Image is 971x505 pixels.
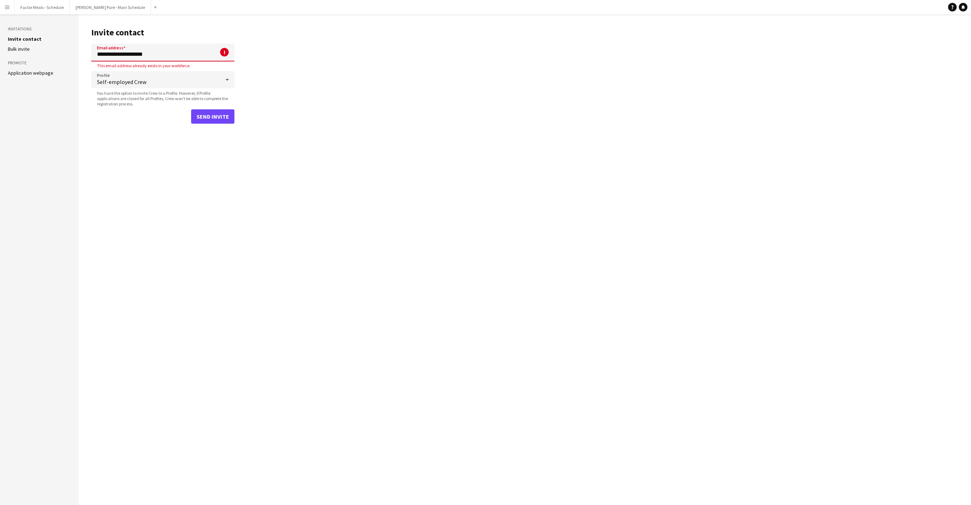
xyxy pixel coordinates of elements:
a: Bulk invite [8,46,30,52]
span: This email address already exists in your workforce. [91,63,196,68]
h1: Invite contact [91,27,234,38]
button: Send invite [191,109,234,124]
span: You have the option to invite Crew to a Profile. However, if Profile applications are closed for ... [91,90,234,107]
h3: Promote [8,60,71,66]
h3: Invitations [8,26,71,32]
button: Factor Meals - Schedule [15,0,70,14]
span: Self-employed Crew [97,78,220,85]
button: [PERSON_NAME] Pure - Main Schedule [70,0,151,14]
a: Invite contact [8,36,42,42]
a: Application webpage [8,70,53,76]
